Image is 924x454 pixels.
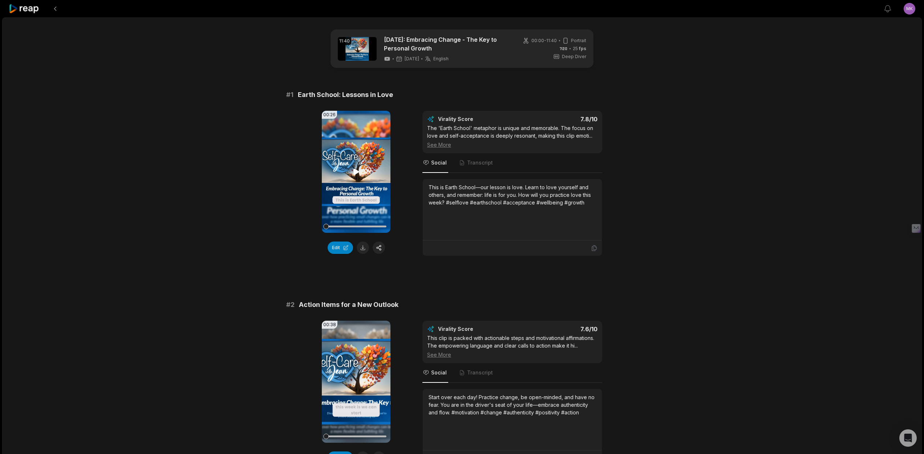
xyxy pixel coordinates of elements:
span: Deep Diver [562,53,586,60]
div: Open Intercom Messenger [899,429,917,447]
div: Virality Score [438,115,516,123]
nav: Tabs [422,363,602,383]
span: Social [431,159,447,166]
a: [DATE]: Embracing Change - The Key to Personal Growth [384,35,509,53]
div: See More [427,141,597,149]
span: # 1 [286,90,293,100]
span: Transcript [467,369,493,376]
div: Virality Score [438,325,516,333]
span: Earth School: Lessons in Love [298,90,393,100]
span: Portrait [571,37,586,44]
video: Your browser does not support mp4 format. [322,321,390,443]
div: This clip is packed with actionable steps and motivational affirmations. The empowering language ... [427,334,597,358]
div: 7.6 /10 [520,325,598,333]
span: # 2 [286,300,295,310]
button: Edit [328,242,353,254]
div: The 'Earth School' metaphor is unique and memorable. The focus on love and self-acceptance is dee... [427,124,597,149]
div: 7.8 /10 [520,115,598,123]
span: fps [579,46,586,51]
nav: Tabs [422,153,602,173]
span: [DATE] [405,56,419,62]
div: See More [427,351,597,358]
span: Action Items for a New Outlook [299,300,398,310]
span: 00:00 - 11:40 [531,37,557,44]
span: Transcript [467,159,493,166]
span: Social [431,369,447,376]
video: Your browser does not support mp4 format. [322,111,390,233]
div: Start over each day! Practice change, be open-minded, and have no fear. You are in the driver's s... [429,393,596,416]
div: This is Earth School—our lesson is love. Learn to love yourself and others, and remember: life is... [429,183,596,206]
span: 25 [573,45,586,52]
span: English [433,56,449,62]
